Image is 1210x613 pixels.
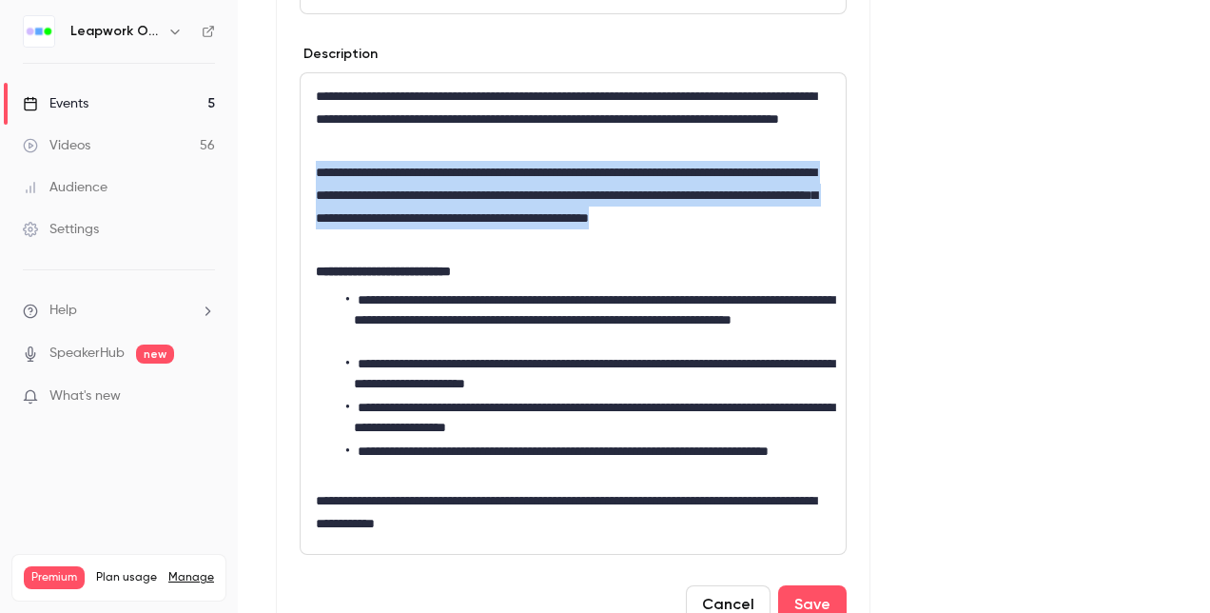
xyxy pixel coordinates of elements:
[23,301,215,321] li: help-dropdown-opener
[24,566,85,589] span: Premium
[301,73,846,554] div: editor
[23,136,90,155] div: Videos
[49,344,125,364] a: SpeakerHub
[23,94,88,113] div: Events
[49,386,121,406] span: What's new
[49,301,77,321] span: Help
[168,570,214,585] a: Manage
[192,388,215,405] iframe: Noticeable Trigger
[300,45,378,64] label: Description
[23,220,99,239] div: Settings
[23,178,107,197] div: Audience
[70,22,160,41] h6: Leapwork Online Event
[96,570,157,585] span: Plan usage
[300,72,847,555] section: description
[136,345,174,364] span: new
[24,16,54,47] img: Leapwork Online Event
